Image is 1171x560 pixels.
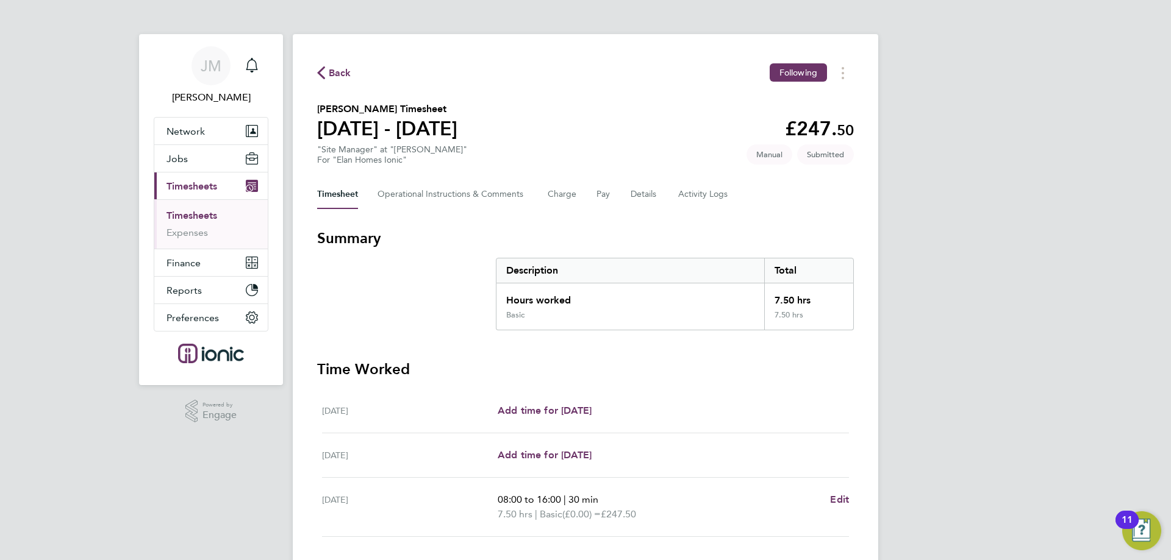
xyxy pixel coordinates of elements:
[154,249,268,276] button: Finance
[747,144,792,165] span: This timesheet was manually created.
[139,34,283,385] nav: Main navigation
[540,507,562,522] span: Basic
[498,448,592,463] a: Add time for [DATE]
[631,180,659,209] button: Details
[167,153,188,165] span: Jobs
[178,344,244,363] img: ionic-logo-retina.png
[167,180,217,192] span: Timesheets
[764,310,853,330] div: 7.50 hrs
[496,258,764,283] div: Description
[568,494,598,505] span: 30 min
[506,310,525,320] div: Basic
[317,180,358,209] button: Timesheet
[498,449,592,461] span: Add time for [DATE]
[564,494,566,505] span: |
[1122,520,1133,536] div: 11
[785,117,854,140] app-decimal: £247.
[167,257,201,269] span: Finance
[496,283,764,310] div: Hours worked
[154,46,268,105] a: JM[PERSON_NAME]
[317,155,467,165] div: For "Elan Homes Ionic"
[317,229,854,248] h3: Summary
[154,90,268,105] span: Jade Moore
[832,63,854,82] button: Timesheets Menu
[378,180,528,209] button: Operational Instructions & Comments
[317,116,457,141] h1: [DATE] - [DATE]
[797,144,854,165] span: This timesheet is Submitted.
[154,344,268,363] a: Go to home page
[498,403,592,418] a: Add time for [DATE]
[322,403,498,418] div: [DATE]
[154,304,268,331] button: Preferences
[154,277,268,303] button: Reports
[201,58,221,74] span: JM
[779,67,817,78] span: Following
[1122,511,1161,550] button: Open Resource Center, 11 new notifications
[185,400,237,423] a: Powered byEngage
[496,258,854,330] div: Summary
[830,492,849,507] a: Edit
[167,285,202,296] span: Reports
[764,283,853,310] div: 7.50 hrs
[764,258,853,283] div: Total
[317,144,467,165] div: "Site Manager" at "[PERSON_NAME]"
[167,210,217,221] a: Timesheets
[498,494,561,505] span: 08:00 to 16:00
[548,180,577,209] button: Charge
[678,180,729,209] button: Activity Logs
[154,199,268,249] div: Timesheets
[167,312,219,324] span: Preferences
[317,360,854,379] h3: Time Worked
[562,508,601,520] span: (£0.00) =
[154,172,268,199] button: Timesheets
[322,448,498,463] div: [DATE]
[601,508,636,520] span: £247.50
[154,118,268,144] button: Network
[202,400,237,410] span: Powered by
[329,66,351,80] span: Back
[317,102,457,116] h2: [PERSON_NAME] Timesheet
[167,227,208,238] a: Expenses
[322,492,498,522] div: [DATE]
[830,494,849,505] span: Edit
[167,126,205,137] span: Network
[498,405,592,416] span: Add time for [DATE]
[154,145,268,172] button: Jobs
[498,508,532,520] span: 7.50 hrs
[317,65,351,80] button: Back
[596,180,611,209] button: Pay
[770,63,827,82] button: Following
[202,410,237,420] span: Engage
[837,121,854,139] span: 50
[535,508,537,520] span: |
